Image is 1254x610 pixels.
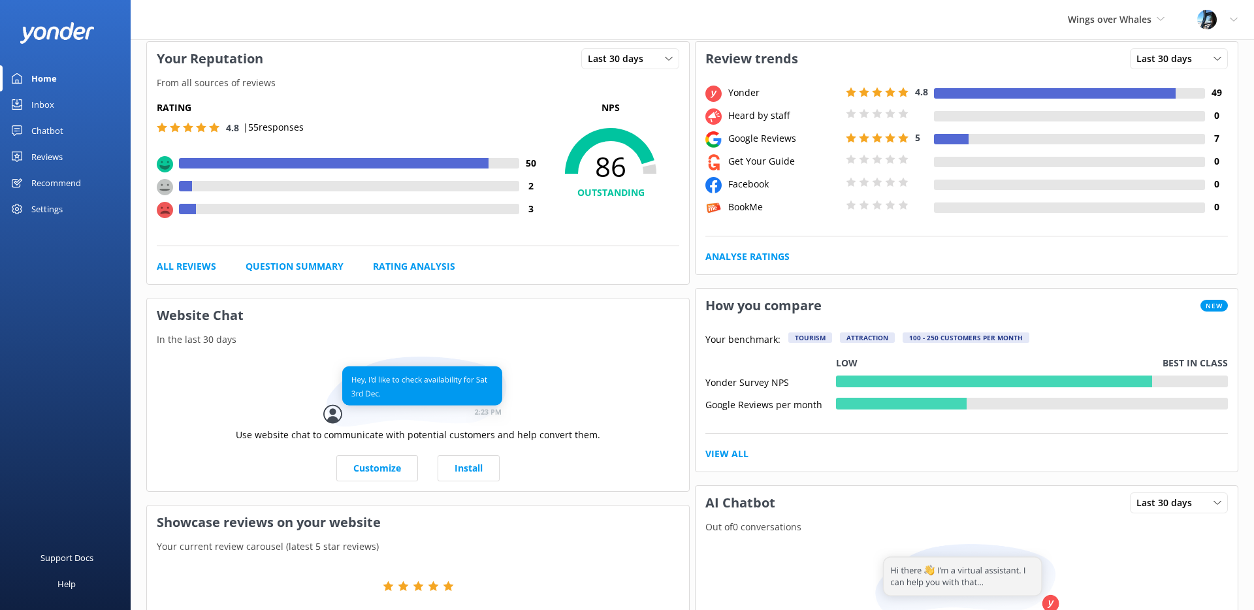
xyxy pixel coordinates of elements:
[1136,496,1200,510] span: Last 30 days
[1200,300,1228,312] span: New
[725,177,843,191] div: Facebook
[57,571,76,597] div: Help
[1136,52,1200,66] span: Last 30 days
[1205,108,1228,123] h4: 0
[1205,131,1228,146] h4: 7
[31,196,63,222] div: Settings
[840,332,895,343] div: Attraction
[1205,154,1228,169] h4: 0
[915,86,928,98] span: 4.8
[1205,200,1228,214] h4: 0
[1163,356,1228,370] p: Best in class
[31,170,81,196] div: Recommend
[725,131,843,146] div: Google Reviews
[705,332,780,348] p: Your benchmark:
[725,200,843,214] div: BookMe
[542,185,679,200] h4: OUTSTANDING
[147,332,689,347] p: In the last 30 days
[1205,86,1228,100] h4: 49
[243,120,304,135] p: | 55 responses
[157,101,542,115] h5: Rating
[226,121,239,134] span: 4.8
[705,376,836,387] div: Yonder Survey NPS
[157,259,216,274] a: All Reviews
[20,22,95,44] img: yonder-white-logo.png
[696,520,1238,534] p: Out of 0 conversations
[542,150,679,183] span: 86
[696,486,785,520] h3: AI Chatbot
[725,86,843,100] div: Yonder
[696,42,808,76] h3: Review trends
[915,131,920,144] span: 5
[705,249,790,264] a: Analyse Ratings
[31,91,54,118] div: Inbox
[542,101,679,115] p: NPS
[246,259,344,274] a: Question Summary
[725,154,843,169] div: Get Your Guide
[519,179,542,193] h4: 2
[323,357,513,428] img: conversation...
[31,144,63,170] div: Reviews
[705,398,836,409] div: Google Reviews per month
[696,289,831,323] h3: How you compare
[31,118,63,144] div: Chatbot
[1197,10,1217,29] img: 145-1635463833.jpg
[373,259,455,274] a: Rating Analysis
[725,108,843,123] div: Heard by staff
[788,332,832,343] div: Tourism
[705,447,748,461] a: View All
[31,65,57,91] div: Home
[588,52,651,66] span: Last 30 days
[147,506,689,539] h3: Showcase reviews on your website
[147,42,273,76] h3: Your Reputation
[519,156,542,170] h4: 50
[438,455,500,481] a: Install
[336,455,418,481] a: Customize
[40,545,93,571] div: Support Docs
[147,539,689,554] p: Your current review carousel (latest 5 star reviews)
[836,356,858,370] p: Low
[519,202,542,216] h4: 3
[147,76,689,90] p: From all sources of reviews
[903,332,1029,343] div: 100 - 250 customers per month
[236,428,600,442] p: Use website chat to communicate with potential customers and help convert them.
[147,298,689,332] h3: Website Chat
[1205,177,1228,191] h4: 0
[1068,13,1151,25] span: Wings over Whales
